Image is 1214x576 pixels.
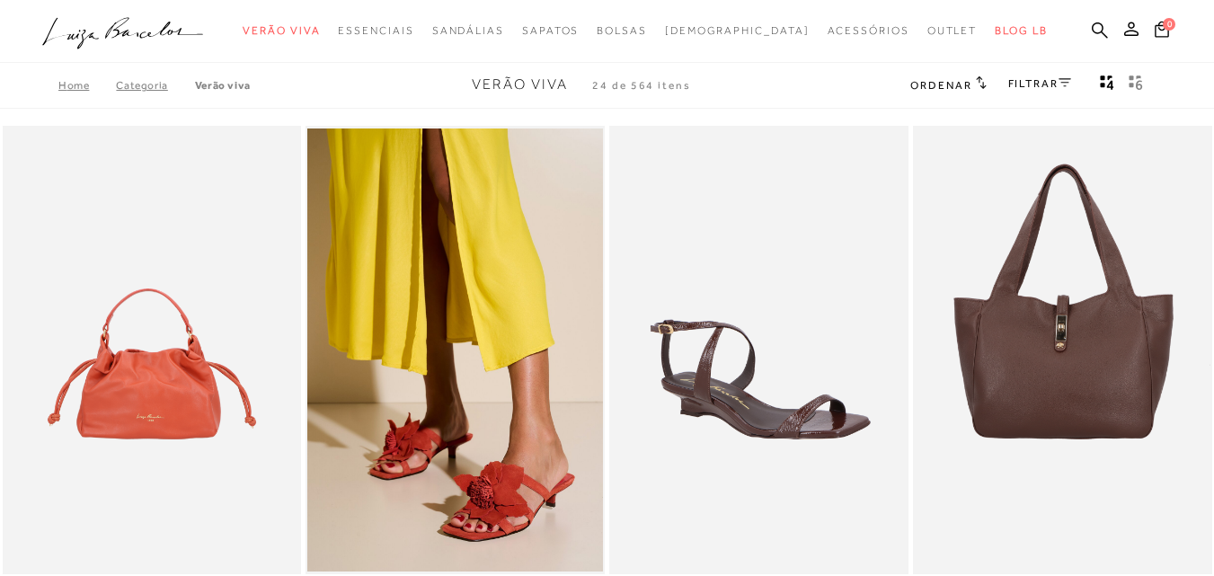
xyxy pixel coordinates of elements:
button: Mostrar 4 produtos por linha [1094,74,1120,97]
span: Verão Viva [243,24,320,37]
a: noSubCategoriesText [432,14,504,48]
span: Essenciais [338,24,413,37]
span: Acessórios [828,24,909,37]
a: SANDÁLIA ANABELA EM VERNIZ CAFÉ COM TIRAS SANDÁLIA ANABELA EM VERNIZ CAFÉ COM TIRAS [611,128,907,572]
span: 0 [1163,18,1175,31]
a: Categoria [116,79,194,92]
span: Ordenar [910,79,971,92]
a: noSubCategoriesText [597,14,647,48]
a: BOLSA MÉDIA EM COURO CAFÉ COM FECHO DOURADO BOLSA MÉDIA EM COURO CAFÉ COM FECHO DOURADO [915,128,1210,572]
a: SANDÁLIA DE CAMURÇA VERMELHO CAIENA COM FLOR APLICADA E SALTO BAIXO KITTEN HEEL SANDÁLIA DE CAMUR... [307,128,603,572]
span: [DEMOGRAPHIC_DATA] [665,24,810,37]
a: BOLSA EM COURO CAIENA COM ALÇA EFEITO NÓ BOLSA EM COURO CAIENA COM ALÇA EFEITO NÓ [4,128,300,572]
a: noSubCategoriesText [522,14,579,48]
a: FILTRAR [1008,77,1071,90]
a: noSubCategoriesText [828,14,909,48]
button: gridText6Desc [1123,74,1148,97]
span: Bolsas [597,24,647,37]
img: SANDÁLIA ANABELA EM VERNIZ CAFÉ COM TIRAS [611,128,907,572]
a: noSubCategoriesText [338,14,413,48]
span: BLOG LB [995,24,1047,37]
span: Sandálias [432,24,504,37]
span: Sapatos [522,24,579,37]
span: 24 de 564 itens [592,79,691,92]
img: BOLSA EM COURO CAIENA COM ALÇA EFEITO NÓ [4,128,300,572]
a: noSubCategoriesText [243,14,320,48]
span: Outlet [927,24,978,37]
a: noSubCategoriesText [927,14,978,48]
img: BOLSA MÉDIA EM COURO CAFÉ COM FECHO DOURADO [915,128,1210,572]
a: Home [58,79,116,92]
a: BLOG LB [995,14,1047,48]
img: SANDÁLIA DE CAMURÇA VERMELHO CAIENA COM FLOR APLICADA E SALTO BAIXO KITTEN HEEL [307,128,603,572]
a: noSubCategoriesText [665,14,810,48]
span: Verão Viva [472,76,568,93]
button: 0 [1149,20,1174,44]
a: Verão Viva [195,79,251,92]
